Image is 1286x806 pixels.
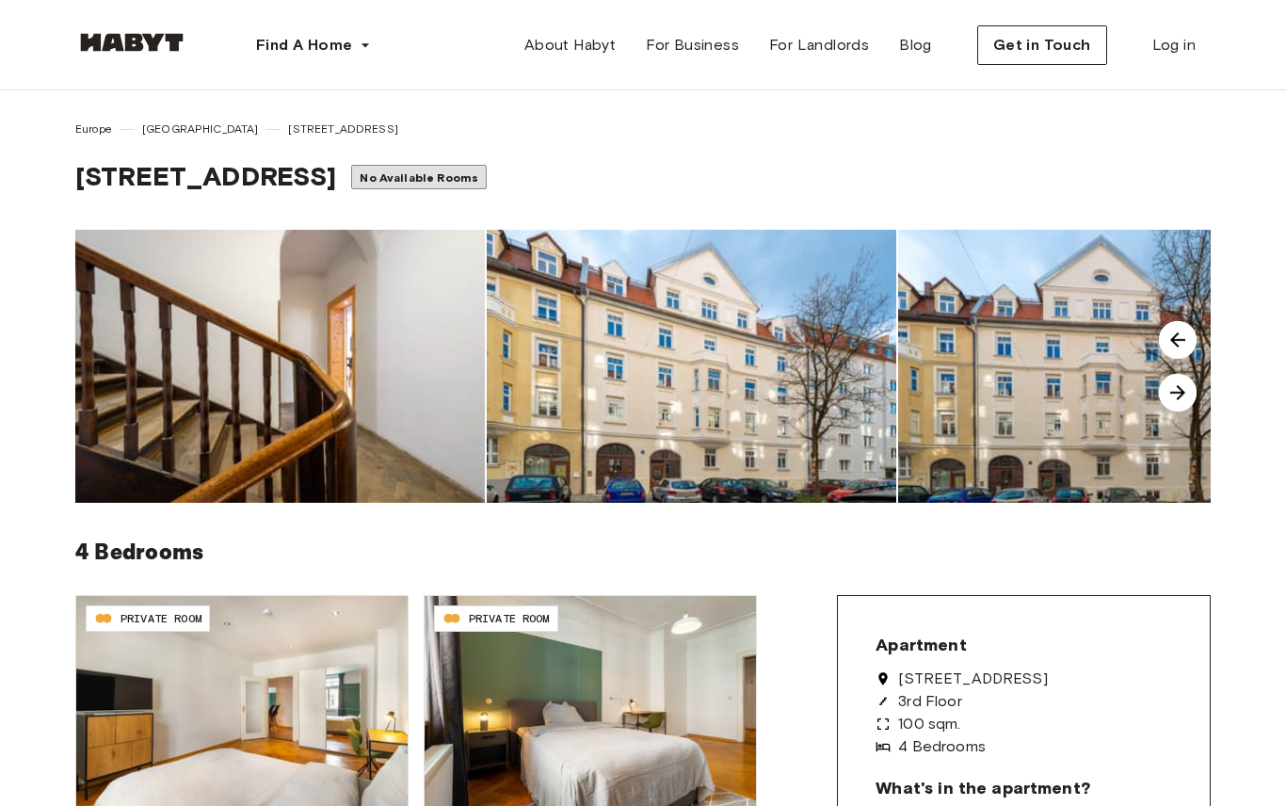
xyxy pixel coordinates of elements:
span: Log in [1152,34,1196,56]
span: Blog [899,34,932,56]
span: 3rd Floor [898,694,961,709]
img: image-carousel-arrow [1159,321,1197,359]
a: Log in [1137,26,1211,64]
span: [STREET_ADDRESS] [898,671,1047,686]
span: For Landlords [769,34,869,56]
span: [GEOGRAPHIC_DATA] [142,121,259,137]
span: [STREET_ADDRESS] [75,160,336,192]
span: PRIVATE ROOM [469,610,550,627]
span: No Available Rooms [360,170,478,185]
span: PRIVATE ROOM [121,610,201,627]
a: About Habyt [509,26,631,64]
span: Europe [75,121,112,137]
h6: 4 Bedrooms [75,533,1211,572]
img: Habyt [75,33,188,52]
span: For Business [646,34,739,56]
span: What's in the apartment? [876,777,1090,799]
span: 4 Bedrooms [898,739,986,754]
img: image [487,230,896,503]
span: Apartment [876,634,966,656]
a: For Business [631,26,754,64]
a: Blog [884,26,947,64]
span: [STREET_ADDRESS] [288,121,397,137]
span: Get in Touch [993,34,1091,56]
span: About Habyt [524,34,616,56]
span: Find A Home [256,34,352,56]
button: Find A Home [241,26,386,64]
img: image-carousel-arrow [1159,374,1197,411]
a: For Landlords [754,26,884,64]
img: image [75,230,485,503]
span: 100 sqm. [898,717,960,732]
button: Get in Touch [977,25,1107,65]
